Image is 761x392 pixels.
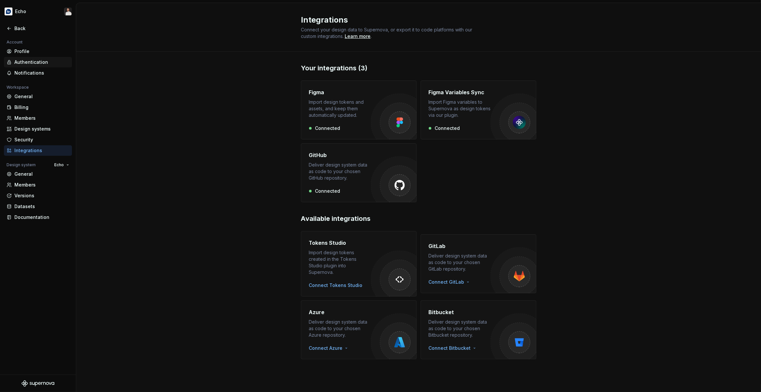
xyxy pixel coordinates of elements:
[301,80,417,139] button: FigmaImport design tokens and assets, and keep them automatically updated.Connected
[14,171,69,177] div: General
[309,282,362,289] button: Connect Tokens Studio
[428,99,491,118] div: Import Figma variables to Supernova as design tokens via our plugin.
[428,279,473,285] button: Connect GitLab
[14,59,69,65] div: Authentication
[421,300,536,359] button: BitbucketDeliver design system data as code to your chosen Bitbucket repository.Connect Bitbucket
[309,345,342,351] span: Connect Azure
[428,345,480,351] button: Connect Bitbucket
[4,145,72,156] a: Integrations
[14,147,69,154] div: Integrations
[301,15,528,25] h2: Integrations
[428,253,491,272] div: Deliver design system data as code to your chosen GitLab repository.
[14,126,69,132] div: Design systems
[309,239,346,247] h4: Tokens Studio
[301,300,417,359] button: AzureDeliver design system data as code to your chosen Azure repository.Connect Azure
[428,242,445,250] h4: GitLab
[309,345,352,351] button: Connect Azure
[4,38,25,46] div: Account
[4,134,72,145] a: Security
[421,80,536,139] button: Figma Variables SyncImport Figma variables to Supernova as design tokens via our plugin.Connected
[4,57,72,67] a: Authentication
[64,8,72,15] img: Ben Alexander
[54,162,64,168] span: Echo
[14,70,69,76] div: Notifications
[428,345,471,351] span: Connect Bitbucket
[4,190,72,201] a: Versions
[14,214,69,221] div: Documentation
[301,231,417,296] button: Tokens StudioImport design tokens created in the Tokens Studio plugin into Supernova.Connect Toke...
[14,182,69,188] div: Members
[22,380,54,387] svg: Supernova Logo
[5,8,12,15] img: d177ba8e-e3fd-4a4c-acd4-2f63079db987.png
[4,180,72,190] a: Members
[14,25,69,32] div: Back
[4,124,72,134] a: Design systems
[14,104,69,111] div: Billing
[309,99,371,118] div: Import design tokens and assets, and keep them automatically updated.
[4,113,72,123] a: Members
[4,161,38,169] div: Design system
[309,319,371,338] div: Deliver design system data as code to your chosen Azure repository.
[301,214,536,223] h2: Available integrations
[4,83,31,91] div: Workspace
[4,91,72,102] a: General
[344,34,372,39] span: .
[428,308,454,316] h4: Bitbucket
[301,143,417,202] button: GitHubDeliver design system data as code to your chosen GitHub repository.Connected
[428,88,484,96] h4: Figma Variables Sync
[301,63,536,73] h2: Your integrations (3)
[14,115,69,121] div: Members
[4,169,72,179] a: General
[309,88,324,96] h4: Figma
[14,48,69,55] div: Profile
[4,102,72,113] a: Billing
[345,33,371,40] a: Learn more
[428,279,464,285] span: Connect GitLab
[15,8,26,15] div: Echo
[4,46,72,57] a: Profile
[14,136,69,143] div: Security
[4,23,72,34] a: Back
[309,249,371,276] div: Import design tokens created in the Tokens Studio plugin into Supernova.
[428,319,491,338] div: Deliver design system data as code to your chosen Bitbucket repository.
[14,203,69,210] div: Datasets
[14,192,69,199] div: Versions
[14,93,69,100] div: General
[4,212,72,223] a: Documentation
[309,151,327,159] h4: GitHub
[301,27,474,39] span: Connect your design data to Supernova, or export it to code platforms with our custom integrations.
[4,201,72,212] a: Datasets
[4,68,72,78] a: Notifications
[1,4,75,19] button: EchoBen Alexander
[309,162,371,181] div: Deliver design system data as code to your chosen GitHub repository.
[421,231,536,296] button: GitLabDeliver design system data as code to your chosen GitLab repository.Connect GitLab
[309,308,324,316] h4: Azure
